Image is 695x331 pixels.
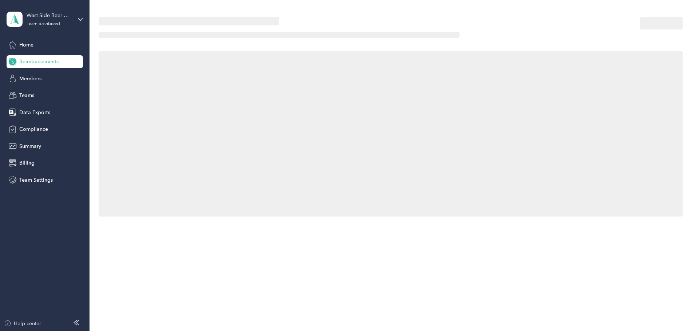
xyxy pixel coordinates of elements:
[19,125,48,133] span: Compliance
[19,142,41,150] span: Summary
[19,92,34,99] span: Teams
[27,12,72,19] div: West Side Beer Distributing
[19,176,53,184] span: Team Settings
[4,320,41,327] button: Help center
[654,290,695,331] iframe: Everlance-gr Chat Button Frame
[19,159,35,167] span: Billing
[19,58,59,65] span: Reimbursements
[27,22,60,26] div: Team dashboard
[19,75,41,82] span: Members
[19,41,33,49] span: Home
[19,109,50,116] span: Data Exports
